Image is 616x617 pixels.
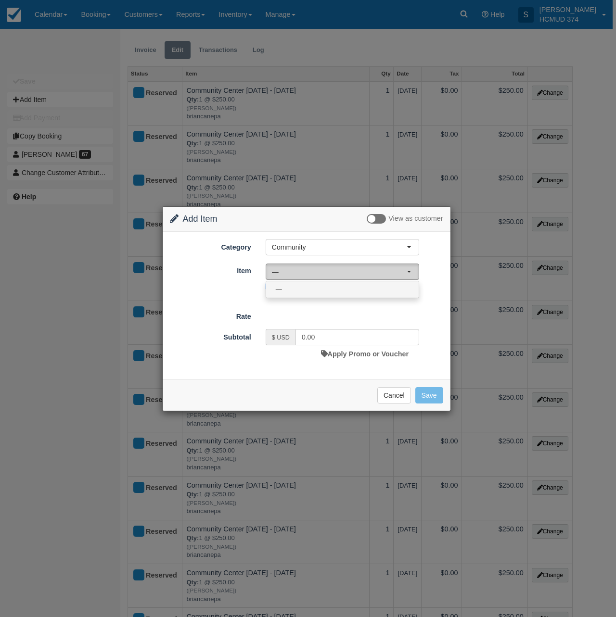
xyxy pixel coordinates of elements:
label: Rate [163,308,258,322]
button: Cancel [377,387,411,403]
label: Category [163,239,258,252]
small: $ USD [272,334,290,341]
button: Save [415,387,443,403]
span: Add Item [183,214,218,224]
label: Item [163,263,258,276]
a: Apply Promo or Voucher [321,350,409,358]
button: Community [266,239,419,255]
span: Community [272,242,407,252]
span: — [272,267,407,277]
button: — [266,264,419,280]
label: Subtotal [163,329,258,342]
span: — [276,285,282,294]
span: View as customer [388,215,443,223]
